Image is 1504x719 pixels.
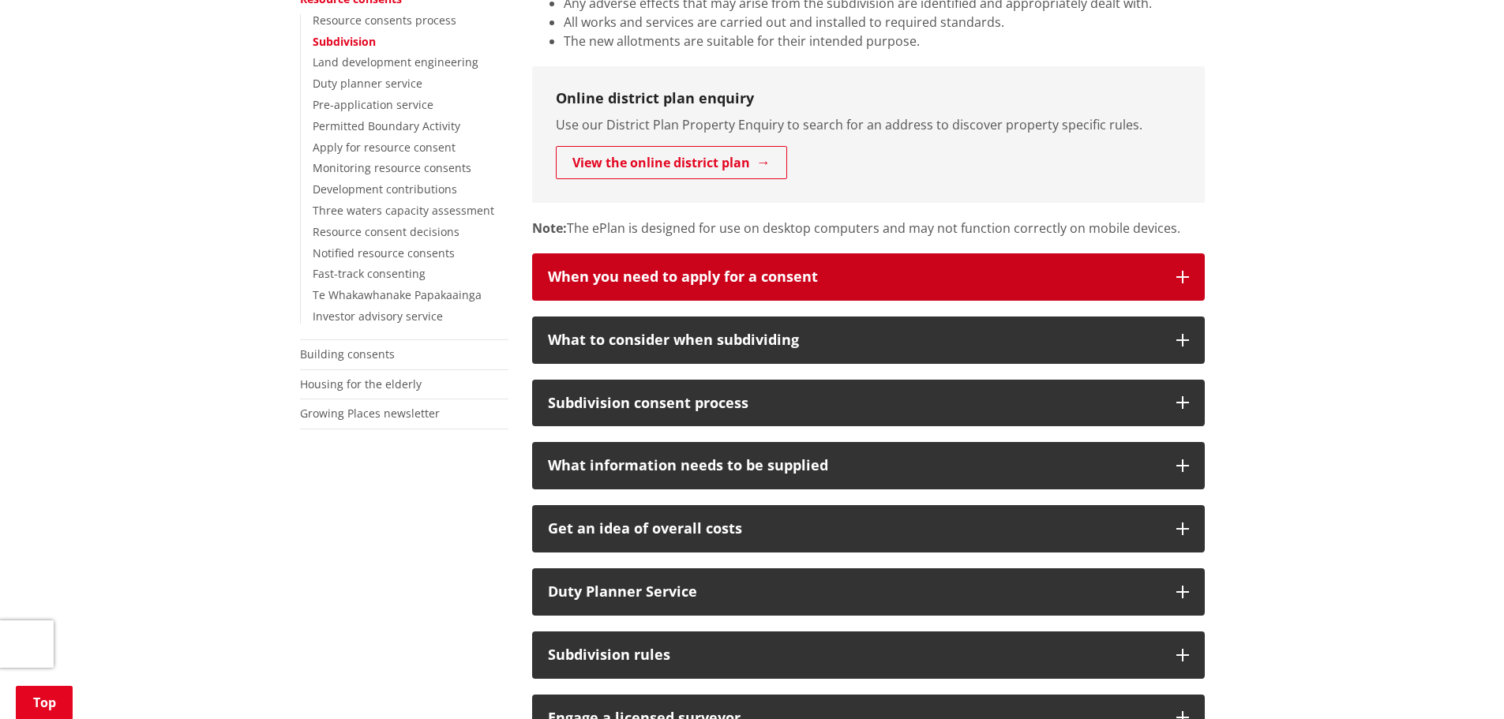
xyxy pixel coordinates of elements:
div: What information needs to be supplied [548,458,1161,474]
a: Fast-track consenting [313,266,426,281]
a: Resource consent decisions [313,224,459,239]
a: Resource consents process [313,13,456,28]
h3: Online district plan enquiry [556,90,1181,107]
a: Land development engineering [313,54,478,69]
a: Notified resource consents [313,245,455,260]
li: The new allotments are suitable for their intended purpose. [564,32,1205,51]
div: Subdivision consent process [548,395,1161,411]
a: View the online district plan [556,146,787,179]
li: All works and services are carried out and installed to required standards. [564,13,1205,32]
a: Investor advisory service [313,309,443,324]
div: Subdivision rules [548,647,1161,663]
a: Duty planner service [313,76,422,91]
button: Subdivision rules [532,631,1205,679]
a: Subdivision [313,34,376,49]
a: Three waters capacity assessment [313,203,494,218]
p: The ePlan is designed for use on desktop computers and may not function correctly on mobile devices. [532,219,1205,238]
a: Building consents [300,346,395,361]
div: When you need to apply for a consent [548,269,1161,285]
button: When you need to apply for a consent [532,253,1205,301]
a: Top [16,686,73,719]
button: Duty Planner Service [532,568,1205,616]
div: What to consider when subdividing [548,332,1161,348]
a: Permitted Boundary Activity [313,118,460,133]
a: Development contributions [313,182,457,197]
a: Te Whakawhanake Papakaainga [313,287,482,302]
p: Use our District Plan Property Enquiry to search for an address to discover property specific rules. [556,115,1181,134]
strong: Note: [532,219,567,237]
button: Get an idea of overall costs [532,505,1205,552]
a: Pre-application service [313,97,433,112]
iframe: Messenger Launcher [1431,653,1488,710]
a: Monitoring resource consents [313,160,471,175]
a: Apply for resource consent [313,140,456,155]
p: Get an idea of overall costs [548,521,1161,537]
button: Subdivision consent process [532,380,1205,427]
button: What to consider when subdividing [532,316,1205,364]
a: Growing Places newsletter [300,406,440,421]
a: Housing for the elderly [300,376,422,391]
button: What information needs to be supplied [532,442,1205,489]
div: Duty Planner Service [548,584,1161,600]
